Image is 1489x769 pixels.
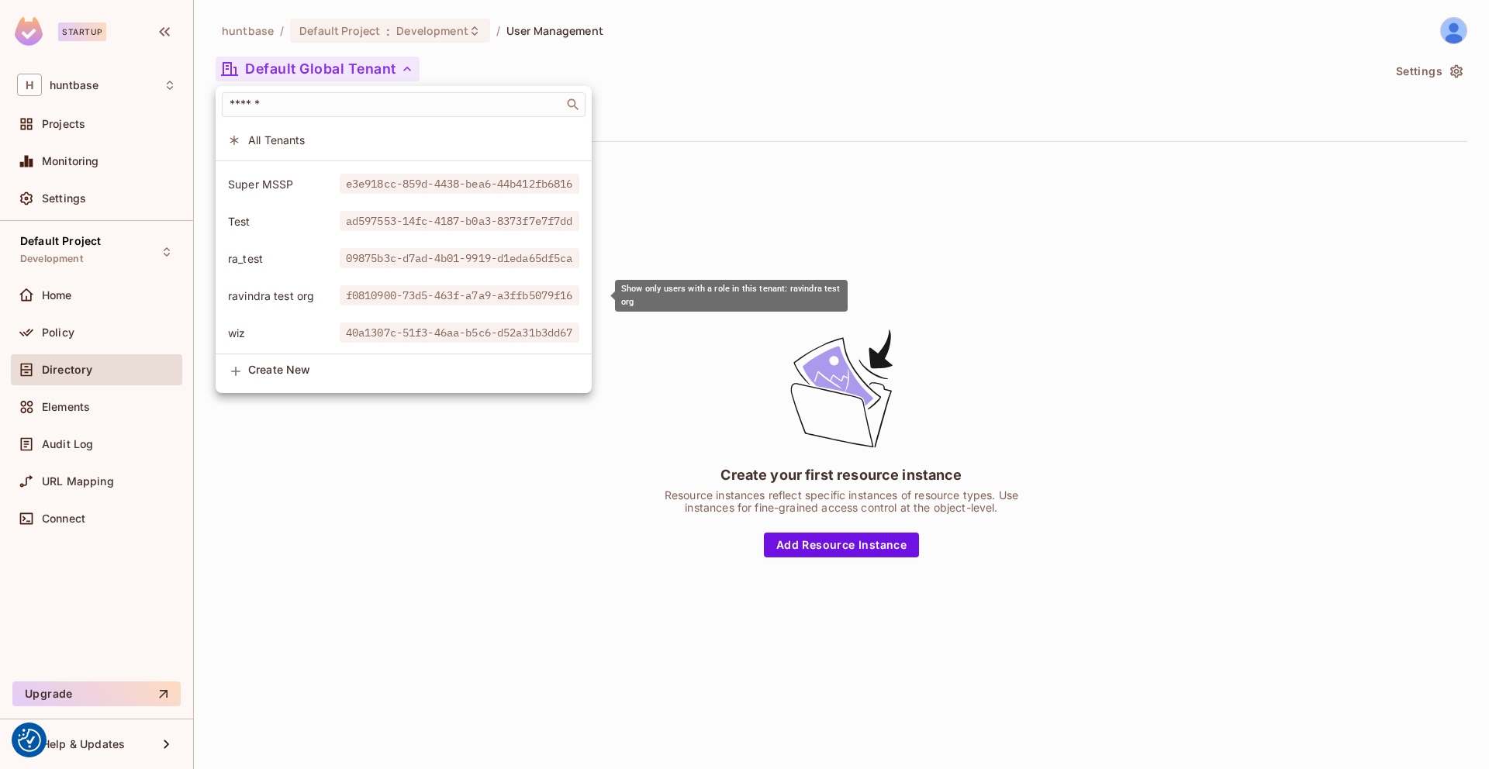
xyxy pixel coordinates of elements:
[340,248,579,268] span: 09875b3c-d7ad-4b01-9919-d1eda65df5ca
[216,242,592,275] div: Show only users with a role in this tenant: ra_test
[340,285,579,305] span: f0810900-73d5-463f-a7a9-a3ffb5079f16
[228,288,340,303] span: ravindra test org
[216,279,592,312] div: Show only users with a role in this tenant: ravindra test org
[228,177,340,191] span: Super MSSP
[340,322,579,343] span: 40a1307c-51f3-46aa-b5c6-d52a31b3dd67
[18,729,41,752] button: Consent Preferences
[248,133,579,147] span: All Tenants
[340,211,579,231] span: ad597553-14fc-4187-b0a3-8373f7e7f7dd
[216,205,592,238] div: Show only users with a role in this tenant: Test
[615,280,848,312] div: Show only users with a role in this tenant: ravindra test org
[18,729,41,752] img: Revisit consent button
[216,167,592,201] div: Show only users with a role in this tenant: Super MSSP
[248,364,579,376] span: Create New
[228,251,340,266] span: ra_test
[228,214,340,229] span: Test
[228,326,340,340] span: wiz
[340,174,579,194] span: e3e918cc-859d-4438-bea6-44b412fb6816
[216,316,592,350] div: Show only users with a role in this tenant: wiz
